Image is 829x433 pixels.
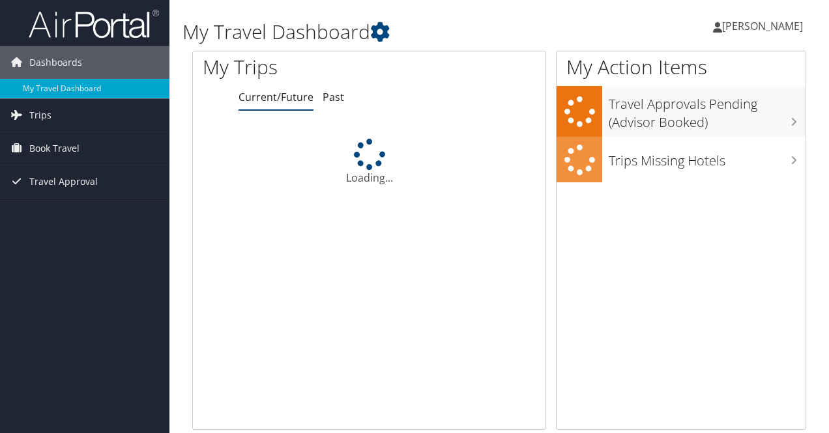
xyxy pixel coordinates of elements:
[609,145,806,170] h3: Trips Missing Hotels
[713,7,816,46] a: [PERSON_NAME]
[557,53,806,81] h1: My Action Items
[557,86,806,136] a: Travel Approvals Pending (Advisor Booked)
[193,139,545,186] div: Loading...
[557,137,806,183] a: Trips Missing Hotels
[182,18,605,46] h1: My Travel Dashboard
[29,46,82,79] span: Dashboards
[29,165,98,198] span: Travel Approval
[29,8,159,39] img: airportal-logo.png
[239,90,313,104] a: Current/Future
[722,19,803,33] span: [PERSON_NAME]
[29,132,80,165] span: Book Travel
[29,99,51,132] span: Trips
[323,90,344,104] a: Past
[203,53,389,81] h1: My Trips
[609,89,806,132] h3: Travel Approvals Pending (Advisor Booked)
